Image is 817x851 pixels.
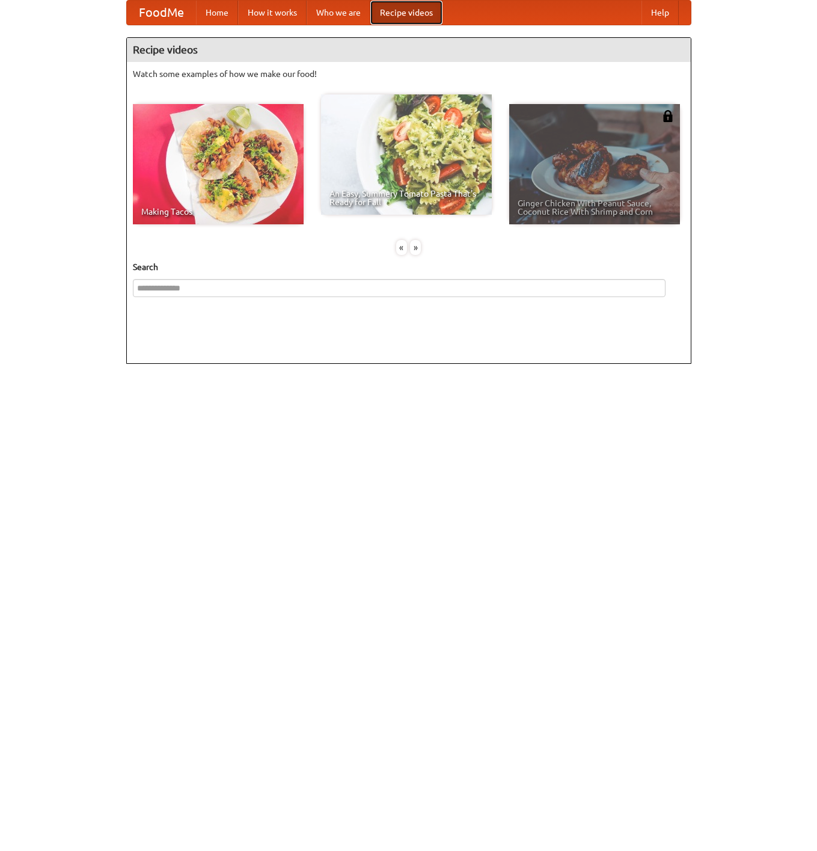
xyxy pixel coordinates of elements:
a: Who we are [307,1,370,25]
p: Watch some examples of how we make our food! [133,68,685,80]
img: 483408.png [662,110,674,122]
span: Making Tacos [141,207,295,216]
h5: Search [133,261,685,273]
a: FoodMe [127,1,196,25]
a: Recipe videos [370,1,442,25]
a: Help [641,1,679,25]
h4: Recipe videos [127,38,691,62]
a: An Easy, Summery Tomato Pasta That's Ready for Fall [321,94,492,215]
div: « [396,240,407,255]
div: » [410,240,421,255]
a: How it works [238,1,307,25]
a: Home [196,1,238,25]
span: An Easy, Summery Tomato Pasta That's Ready for Fall [329,189,483,206]
a: Making Tacos [133,104,304,224]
